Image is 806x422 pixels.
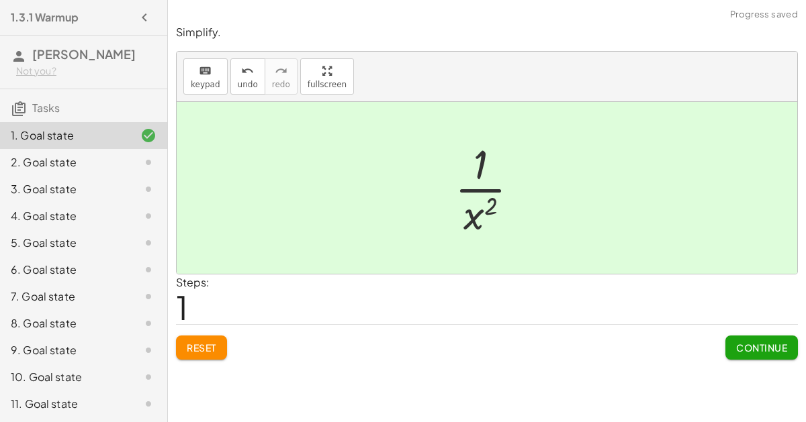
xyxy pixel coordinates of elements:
div: 11. Goal state [11,396,119,412]
p: Simplify. [176,25,798,40]
button: Continue [725,335,798,360]
i: keyboard [199,63,212,79]
i: Task not started. [140,181,156,197]
div: 10. Goal state [11,369,119,385]
span: undo [238,80,258,89]
i: redo [275,63,287,79]
label: Steps: [176,275,210,289]
h4: 1.3.1 Warmup [11,9,79,25]
i: Task finished and correct. [140,127,156,144]
span: keypad [191,80,220,89]
i: Task not started. [140,288,156,305]
button: fullscreen [300,58,354,95]
i: Task not started. [140,208,156,224]
span: fullscreen [308,80,347,89]
i: Task not started. [140,342,156,358]
div: 4. Goal state [11,208,119,224]
div: 8. Goal state [11,315,119,331]
span: 1 [176,286,188,327]
i: Task not started. [140,315,156,331]
button: keyboardkeypad [183,58,228,95]
button: redoredo [265,58,298,95]
span: [PERSON_NAME] [32,46,136,62]
i: undo [241,63,254,79]
span: Continue [736,341,787,354]
i: Task not started. [140,369,156,385]
span: Reset [187,341,216,354]
span: Tasks [32,101,60,115]
i: Task not started. [140,154,156,170]
div: 1. Goal state [11,127,119,144]
div: 6. Goal state [11,262,119,278]
span: Progress saved [730,8,798,21]
div: 9. Goal state [11,342,119,358]
div: 2. Goal state [11,154,119,170]
i: Task not started. [140,396,156,412]
div: Not you? [16,64,156,78]
span: redo [272,80,290,89]
i: Task not started. [140,262,156,278]
button: undoundo [230,58,265,95]
i: Task not started. [140,235,156,251]
div: 3. Goal state [11,181,119,197]
button: Reset [176,335,227,360]
div: 5. Goal state [11,235,119,251]
div: 7. Goal state [11,288,119,305]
